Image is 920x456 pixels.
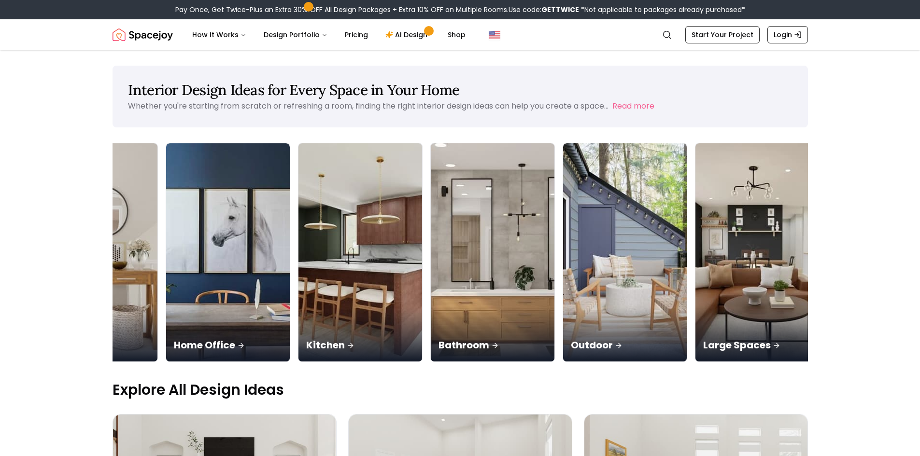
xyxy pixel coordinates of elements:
[128,81,793,98] h1: Interior Design Ideas for Every Space in Your Home
[509,5,579,14] span: Use code:
[306,338,414,352] p: Kitchen
[256,25,335,44] button: Design Portfolio
[175,5,745,14] div: Pay Once, Get Twice-Plus an Extra 30% OFF All Design Packages + Extra 10% OFF on Multiple Rooms.
[298,143,422,361] img: Kitchen
[541,5,579,14] b: GETTWICE
[703,338,811,352] p: Large Spaces
[695,143,820,362] a: Large SpacesLarge Spaces
[439,338,547,352] p: Bathroom
[113,381,808,399] p: Explore All Design Ideas
[563,143,687,361] img: Outdoor
[563,143,687,362] a: OutdoorOutdoor
[430,143,555,362] a: BathroomBathroom
[767,26,808,43] a: Login
[378,25,438,44] a: AI Design
[489,29,500,41] img: United States
[166,143,290,361] img: Home Office
[128,100,609,111] p: Whether you're starting from scratch or refreshing a room, finding the right interior design idea...
[579,5,745,14] span: *Not applicable to packages already purchased*
[337,25,376,44] a: Pricing
[431,143,554,361] img: Bathroom
[184,25,254,44] button: How It Works
[695,143,819,361] img: Large Spaces
[571,338,679,352] p: Outdoor
[113,25,173,44] img: Spacejoy Logo
[298,143,423,362] a: KitchenKitchen
[113,25,173,44] a: Spacejoy
[685,26,760,43] a: Start Your Project
[174,338,282,352] p: Home Office
[440,25,473,44] a: Shop
[612,100,654,112] button: Read more
[166,143,290,362] a: Home OfficeHome Office
[184,25,473,44] nav: Main
[113,19,808,50] nav: Global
